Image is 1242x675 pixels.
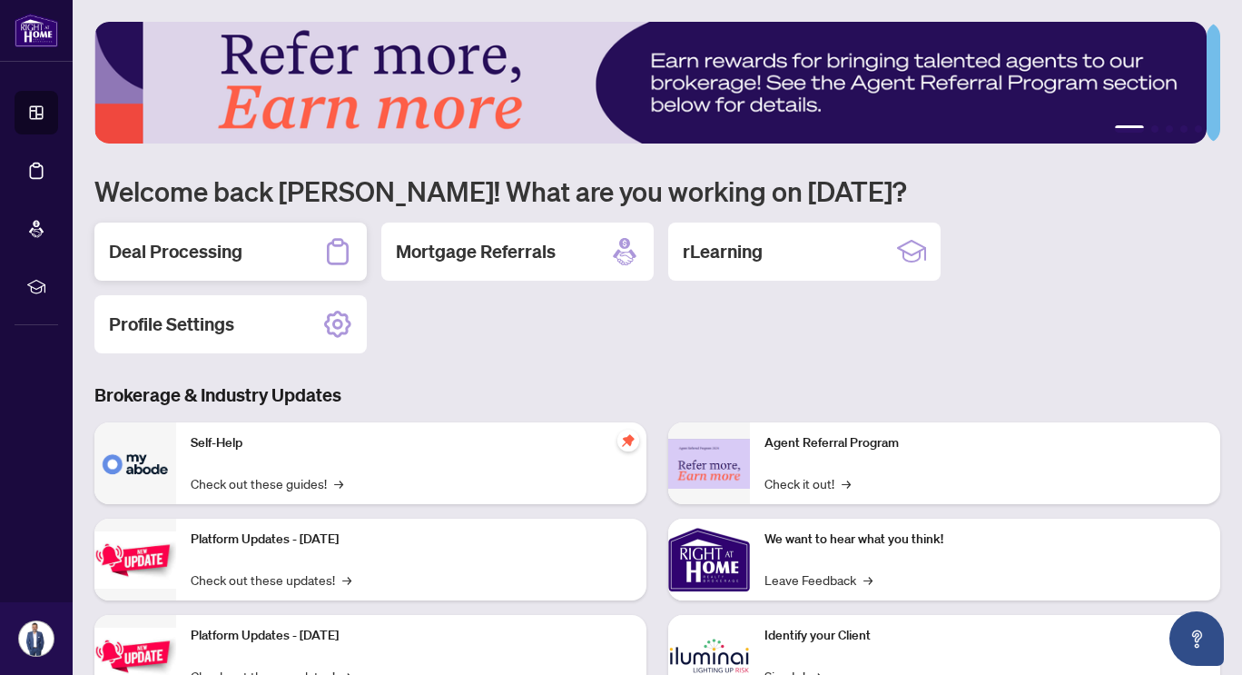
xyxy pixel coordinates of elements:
[764,433,1206,453] p: Agent Referral Program
[109,312,234,337] h2: Profile Settings
[94,174,1220,208] h1: Welcome back [PERSON_NAME]! What are you working on [DATE]?
[764,473,851,493] a: Check it out!→
[1169,611,1224,666] button: Open asap
[863,570,872,590] span: →
[109,239,242,264] h2: Deal Processing
[1115,125,1144,133] button: 1
[668,439,750,489] img: Agent Referral Program
[668,519,750,601] img: We want to hear what you think!
[842,473,851,493] span: →
[1180,125,1188,133] button: 4
[191,433,632,453] p: Self-Help
[191,570,351,590] a: Check out these updates!→
[764,570,872,590] a: Leave Feedback→
[342,570,351,590] span: →
[191,626,632,646] p: Platform Updates - [DATE]
[334,473,343,493] span: →
[617,430,639,452] span: pushpin
[764,530,1206,550] p: We want to hear what you think!
[1151,125,1158,133] button: 2
[191,530,632,550] p: Platform Updates - [DATE]
[1166,125,1173,133] button: 3
[94,422,176,504] img: Self-Help
[396,239,556,264] h2: Mortgage Referrals
[15,14,58,47] img: logo
[191,473,343,493] a: Check out these guides!→
[94,22,1207,144] img: Slide 0
[1195,125,1202,133] button: 5
[19,621,54,656] img: Profile Icon
[94,382,1220,408] h3: Brokerage & Industry Updates
[764,626,1206,646] p: Identify your Client
[683,239,763,264] h2: rLearning
[94,531,176,589] img: Platform Updates - July 21, 2025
